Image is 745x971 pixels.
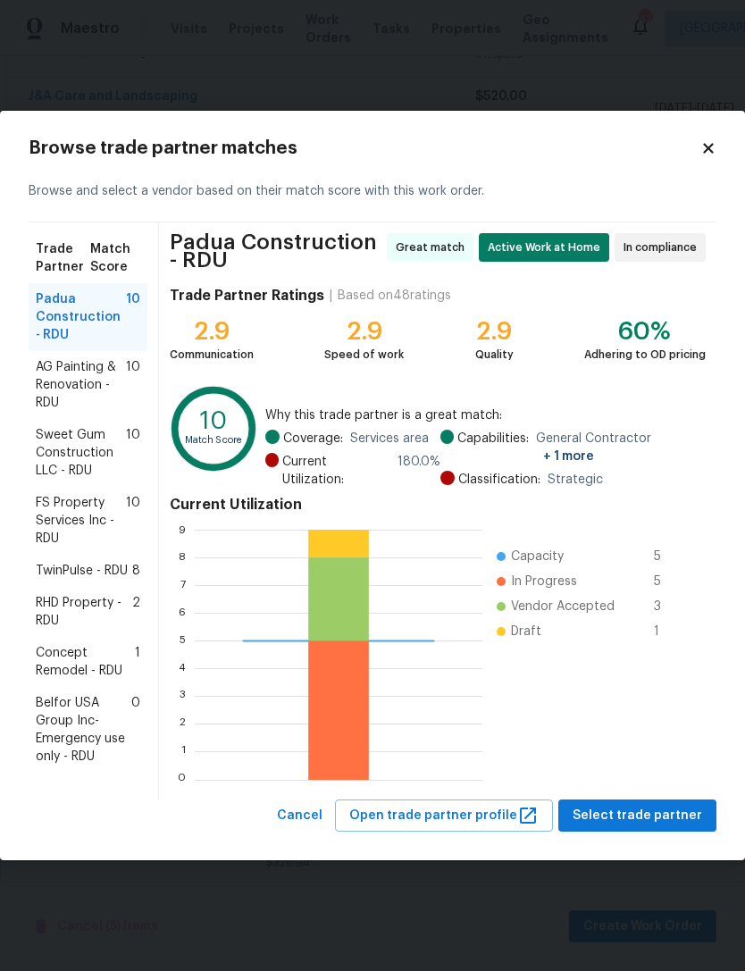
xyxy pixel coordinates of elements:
[36,426,126,480] span: Sweet Gum Construction LLC - RDU
[543,450,594,463] span: + 1 more
[181,746,186,757] text: 1
[335,799,553,833] button: Open trade partner profile
[180,718,186,729] text: 2
[36,358,126,412] span: AG Painting & Renovation - RDU
[457,430,529,465] span: Capabilities:
[654,598,682,615] span: 3
[170,346,254,364] div: Communication
[170,322,254,340] div: 2.9
[132,594,140,630] span: 2
[398,453,440,489] span: 180.0 %
[126,426,140,480] span: 10
[475,346,514,364] div: Quality
[265,406,706,424] span: Why this trade partner is a great match:
[654,623,682,640] span: 1
[36,694,131,766] span: Belfor USA Group Inc-Emergency use only - RDU
[36,290,126,344] span: Padua Construction - RDU
[36,594,132,630] span: RHD Property - RDU
[36,562,128,580] span: TwinPulse - RDU
[90,240,140,276] span: Match Score
[200,409,227,433] text: 10
[36,494,126,548] span: FS Property Services Inc - RDU
[170,496,706,514] h4: Current Utilization
[349,805,539,827] span: Open trade partner profile
[29,161,716,222] div: Browse and select a vendor based on their match score with this work order.
[511,548,564,565] span: Capacity
[511,598,615,615] span: Vendor Accepted
[36,644,135,680] span: Concept Remodel - RDU
[324,322,404,340] div: 2.9
[475,322,514,340] div: 2.9
[584,322,706,340] div: 60%
[131,694,140,766] span: 0
[282,453,389,489] span: Current Utilization:
[324,346,404,364] div: Speed of work
[179,663,186,674] text: 4
[126,290,140,344] span: 10
[126,494,140,548] span: 10
[135,644,140,680] span: 1
[170,287,324,305] h4: Trade Partner Ratings
[396,239,472,256] span: Great match
[654,548,682,565] span: 5
[178,774,186,784] text: 0
[573,805,702,827] span: Select trade partner
[132,562,140,580] span: 8
[324,287,338,305] div: |
[338,287,451,305] div: Based on 48 ratings
[536,430,706,465] span: General Contractor
[179,523,186,534] text: 9
[350,430,429,448] span: Services area
[170,233,381,269] span: Padua Construction - RDU
[624,239,704,256] span: In compliance
[277,805,322,827] span: Cancel
[584,346,706,364] div: Adhering to OD pricing
[185,436,243,446] text: Match Score
[180,691,186,701] text: 3
[548,471,603,489] span: Strategic
[511,573,577,590] span: In Progress
[36,240,90,276] span: Trade Partner
[270,799,330,833] button: Cancel
[180,580,186,590] text: 7
[179,551,186,562] text: 8
[458,471,540,489] span: Classification:
[179,607,186,618] text: 6
[654,573,682,590] span: 5
[283,430,343,448] span: Coverage:
[126,358,140,412] span: 10
[511,623,541,640] span: Draft
[488,239,607,256] span: Active Work at Home
[558,799,716,833] button: Select trade partner
[180,635,186,646] text: 5
[29,139,700,157] h2: Browse trade partner matches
